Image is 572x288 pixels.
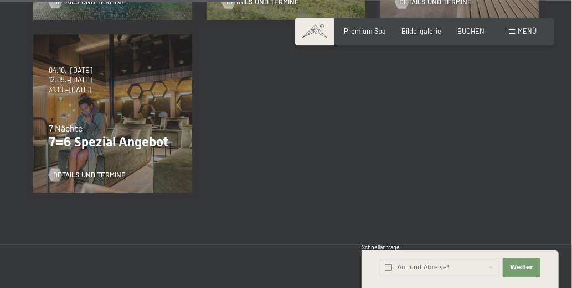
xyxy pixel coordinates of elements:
a: Bildergalerie [402,27,442,35]
a: Premium Spa [344,27,387,35]
span: Details und Termine [53,170,126,180]
span: 31.10.–[DATE] [49,85,92,95]
span: 04.10.–[DATE] [49,65,92,75]
button: Weiter [503,258,540,277]
span: 12.09.–[DATE] [49,75,92,85]
a: BUCHEN [457,27,485,35]
p: 7=6 Spezial Angebot [49,134,177,150]
a: Details und Termine [49,170,126,180]
span: Weiter [510,263,533,272]
span: Menü [518,27,537,35]
span: Schnellanfrage [362,244,400,250]
span: 7 Nächte [49,122,83,133]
